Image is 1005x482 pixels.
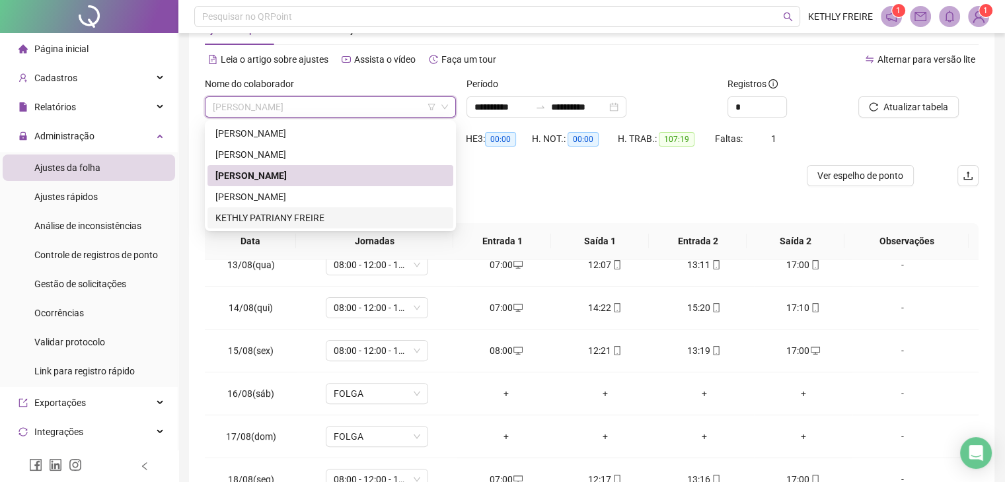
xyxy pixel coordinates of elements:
[566,386,644,401] div: +
[226,431,276,442] span: 17/08(dom)
[140,462,149,471] span: left
[808,9,873,24] span: KETHLY FREIRE
[764,300,842,315] div: 17:10
[205,77,303,91] label: Nome do colaborador
[969,7,988,26] img: 82759
[228,345,274,356] span: 15/08(sex)
[19,398,28,407] span: export
[764,258,842,272] div: 17:00
[34,102,76,112] span: Relatórios
[611,303,622,312] span: mobile
[428,103,435,111] span: filter
[665,258,743,272] div: 13:11
[467,258,545,272] div: 07:00
[467,343,545,358] div: 08:00
[858,96,959,118] button: Atualizar tabela
[568,132,599,147] span: 00:00
[764,429,842,444] div: +
[213,97,448,117] span: JOSÉ DE RIBAMAR FERREIRA REIS
[467,300,545,315] div: 07:00
[611,346,622,355] span: mobile
[334,384,420,403] span: FOLGA
[883,100,948,114] span: Atualizar tabela
[566,343,644,358] div: 12:21
[466,77,507,91] label: Período
[441,103,449,111] span: down
[771,133,776,144] span: 1
[215,189,445,204] div: [PERSON_NAME]
[869,102,878,112] span: reload
[19,73,28,83] span: user-add
[618,131,714,147] div: H. TRAB.:
[535,102,546,112] span: to
[334,255,420,275] span: 08:00 - 12:00 - 13:00 - 18:00
[34,337,105,347] span: Validar protocolo
[863,300,941,315] div: -
[710,260,721,269] span: mobile
[863,429,941,444] div: -
[34,191,98,202] span: Ajustes rápidos
[566,258,644,272] div: 12:07
[566,429,644,444] div: +
[963,170,973,181] span: upload
[710,303,721,312] span: mobile
[710,346,721,355] span: mobile
[863,386,941,401] div: -
[727,77,778,91] span: Registros
[215,211,445,225] div: KETHLY PATRIANY FREIRE
[221,54,328,65] span: Leia o artigo sobre ajustes
[885,11,897,22] span: notification
[215,168,445,183] div: [PERSON_NAME]
[215,126,445,141] div: [PERSON_NAME]
[207,165,453,186] div: JOSÉ DE RIBAMAR FERREIRA REIS
[944,11,955,22] span: bell
[512,346,523,355] span: desktop
[715,133,745,144] span: Faltas:
[296,223,453,259] th: Jornadas
[764,343,842,358] div: 17:00
[49,458,62,471] span: linkedin
[441,54,496,65] span: Faça um tour
[863,258,941,272] div: -
[764,386,842,401] div: +
[768,79,778,88] span: info-circle
[807,165,914,186] button: Ver espelho de ponto
[207,144,453,165] div: CLESSIO VICENTE DE SOUZA
[227,388,274,399] span: 16/08(sáb)
[512,260,523,269] span: desktop
[34,427,83,437] span: Integrações
[34,279,126,289] span: Gestão de solicitações
[896,6,901,15] span: 1
[863,343,941,358] div: -
[532,131,618,147] div: H. NOT.:
[611,260,622,269] span: mobile
[34,308,84,318] span: Ocorrências
[227,259,275,270] span: 13/08(qua)
[19,131,28,141] span: lock
[855,234,958,248] span: Observações
[429,55,438,64] span: history
[665,343,743,358] div: 13:19
[34,366,135,376] span: Link para registro rápido
[783,12,793,22] span: search
[207,207,453,228] div: KETHLY PATRIANY FREIRE
[334,341,420,361] span: 08:00 - 12:00 - 13:00 - 17:00
[960,437,992,469] div: Open Intercom Messenger
[354,54,416,65] span: Assista o vídeo
[466,131,532,147] div: HE 3:
[69,458,82,471] span: instagram
[29,458,42,471] span: facebook
[892,4,905,17] sup: 1
[551,223,649,259] th: Saída 1
[207,186,453,207] div: JOSÉ ERINALDO DA SILVA
[809,303,820,312] span: mobile
[747,223,844,259] th: Saída 2
[485,132,516,147] span: 00:00
[207,123,453,144] div: Alex De Andrade Dias
[334,427,420,446] span: FOLGA
[34,162,100,173] span: Ajustes da folha
[467,429,545,444] div: +
[334,298,420,318] span: 08:00 - 12:00 - 13:00 - 18:00
[817,168,903,183] span: Ver espelho de ponto
[649,223,747,259] th: Entrada 2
